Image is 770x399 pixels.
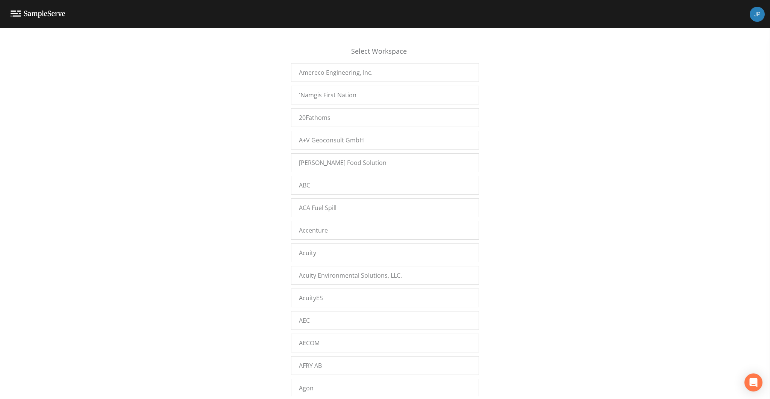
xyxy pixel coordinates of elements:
div: Select Workspace [291,46,479,63]
span: 'Namgis First Nation [299,91,356,100]
span: ACA Fuel Spill [299,203,336,212]
span: Agon [299,384,314,393]
span: [PERSON_NAME] Food Solution [299,158,387,167]
span: AFRY AB [299,361,322,370]
a: ACA Fuel Spill [291,198,479,217]
img: logo [11,11,65,18]
div: Open Intercom Messenger [744,373,762,391]
a: ABC [291,176,479,195]
a: AECOM [291,334,479,352]
span: 20Fathoms [299,113,330,122]
span: AcuityES [299,293,323,302]
span: AECOM [299,339,320,348]
a: 20Fathoms [291,108,479,127]
a: AFRY AB [291,356,479,375]
span: Accenture [299,226,328,235]
a: Acuity Environmental Solutions, LLC. [291,266,479,285]
span: AEC [299,316,310,325]
a: [PERSON_NAME] Food Solution [291,153,479,172]
span: Acuity [299,248,316,257]
a: Amereco Engineering, Inc. [291,63,479,82]
span: Acuity Environmental Solutions, LLC. [299,271,402,280]
a: Accenture [291,221,479,240]
a: A+V Geoconsult GmbH [291,131,479,150]
span: A+V Geoconsult GmbH [299,136,364,145]
a: Acuity [291,243,479,262]
a: AcuityES [291,289,479,307]
a: AEC [291,311,479,330]
a: 'Namgis First Nation [291,86,479,104]
img: 41241ef155101aa6d92a04480b0d0000 [750,7,765,22]
span: Amereco Engineering, Inc. [299,68,373,77]
span: ABC [299,181,310,190]
a: Agon [291,379,479,397]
